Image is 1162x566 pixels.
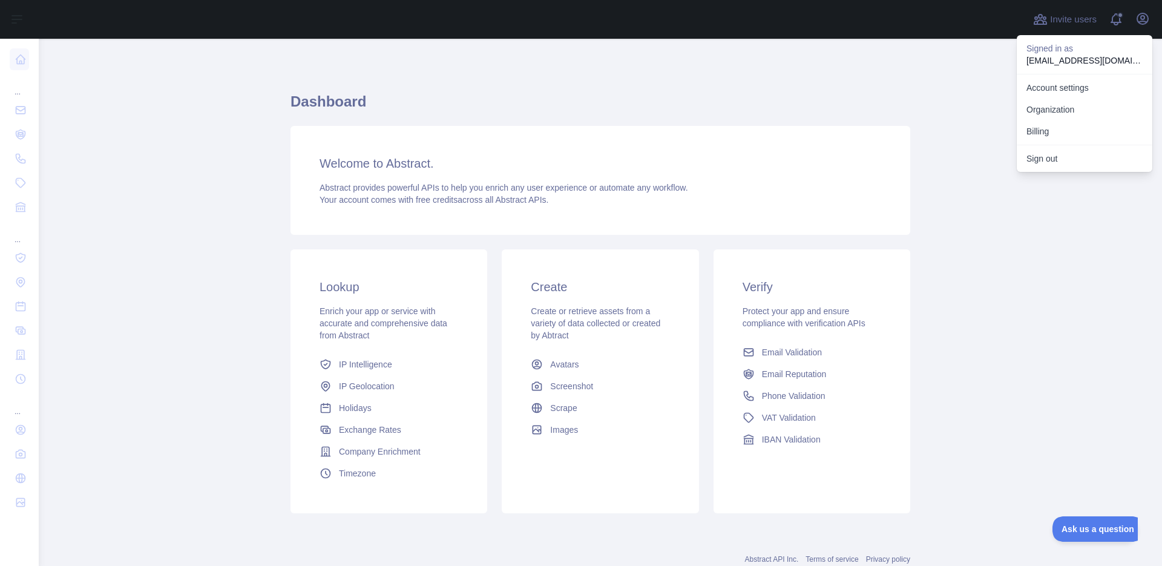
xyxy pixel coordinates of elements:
[550,358,579,370] span: Avatars
[743,278,881,295] h3: Verify
[339,380,395,392] span: IP Geolocation
[745,555,799,564] a: Abstract API Inc.
[762,346,822,358] span: Email Validation
[526,354,674,375] a: Avatars
[10,73,29,97] div: ...
[320,278,458,295] h3: Lookup
[339,402,372,414] span: Holidays
[762,390,826,402] span: Phone Validation
[10,392,29,416] div: ...
[806,555,858,564] a: Terms of service
[315,419,463,441] a: Exchange Rates
[738,341,886,363] a: Email Validation
[550,380,593,392] span: Screenshot
[320,183,688,193] span: Abstract provides powerful APIs to help you enrich any user experience or automate any workflow.
[10,220,29,245] div: ...
[762,412,816,424] span: VAT Validation
[762,433,821,446] span: IBAN Validation
[320,306,447,340] span: Enrich your app or service with accurate and comprehensive data from Abstract
[1017,77,1152,99] a: Account settings
[1052,516,1138,542] iframe: Toggle Customer Support
[339,424,401,436] span: Exchange Rates
[339,358,392,370] span: IP Intelligence
[526,375,674,397] a: Screenshot
[1026,42,1143,54] p: Signed in as
[315,462,463,484] a: Timezone
[1031,10,1099,29] button: Invite users
[320,155,881,172] h3: Welcome to Abstract.
[320,195,548,205] span: Your account comes with across all Abstract APIs.
[1017,148,1152,169] button: Sign out
[531,306,660,340] span: Create or retrieve assets from a variety of data collected or created by Abtract
[743,306,865,328] span: Protect your app and ensure compliance with verification APIs
[738,363,886,385] a: Email Reputation
[315,354,463,375] a: IP Intelligence
[762,368,827,380] span: Email Reputation
[315,441,463,462] a: Company Enrichment
[531,278,669,295] h3: Create
[1017,120,1152,142] button: Billing
[1050,13,1097,27] span: Invite users
[339,467,376,479] span: Timezone
[339,446,421,458] span: Company Enrichment
[866,555,910,564] a: Privacy policy
[526,419,674,441] a: Images
[290,92,910,121] h1: Dashboard
[526,397,674,419] a: Scrape
[738,407,886,429] a: VAT Validation
[738,385,886,407] a: Phone Validation
[416,195,458,205] span: free credits
[550,402,577,414] span: Scrape
[550,424,578,436] span: Images
[315,375,463,397] a: IP Geolocation
[1026,54,1143,67] p: [EMAIL_ADDRESS][DOMAIN_NAME]
[738,429,886,450] a: IBAN Validation
[315,397,463,419] a: Holidays
[1017,99,1152,120] a: Organization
